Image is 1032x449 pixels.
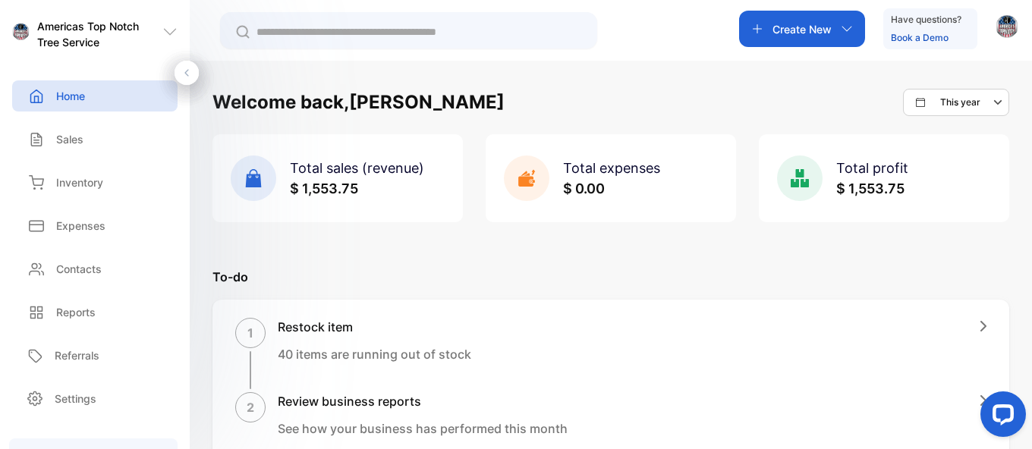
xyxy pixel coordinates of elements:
[772,21,832,37] p: Create New
[563,181,605,196] span: $ 0.00
[739,11,865,47] button: Create New
[996,11,1018,47] button: avatar
[563,160,660,176] span: Total expenses
[290,160,424,176] span: Total sales (revenue)
[56,88,85,104] p: Home
[836,160,908,176] span: Total profit
[891,32,949,43] a: Book a Demo
[56,218,105,234] p: Expenses
[836,181,905,196] span: $ 1,553.75
[56,174,103,190] p: Inventory
[212,89,505,116] h1: Welcome back, [PERSON_NAME]
[903,89,1009,116] button: This year
[55,347,99,363] p: Referrals
[290,181,358,196] span: $ 1,553.75
[212,268,1009,286] p: To-do
[55,391,96,407] p: Settings
[891,12,961,27] p: Have questions?
[940,96,980,109] p: This year
[968,385,1032,449] iframe: LiveChat chat widget
[56,304,96,320] p: Reports
[278,318,471,336] h1: Restock item
[37,18,162,50] p: Americas Top Notch Tree Service
[996,15,1018,38] img: avatar
[56,131,83,147] p: Sales
[247,398,254,416] p: 2
[247,324,253,342] p: 1
[56,261,102,277] p: Contacts
[278,345,471,363] p: 40 items are running out of stock
[12,24,30,41] img: logo
[278,419,568,438] p: See how your business has performed this month
[278,392,568,410] h1: Review business reports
